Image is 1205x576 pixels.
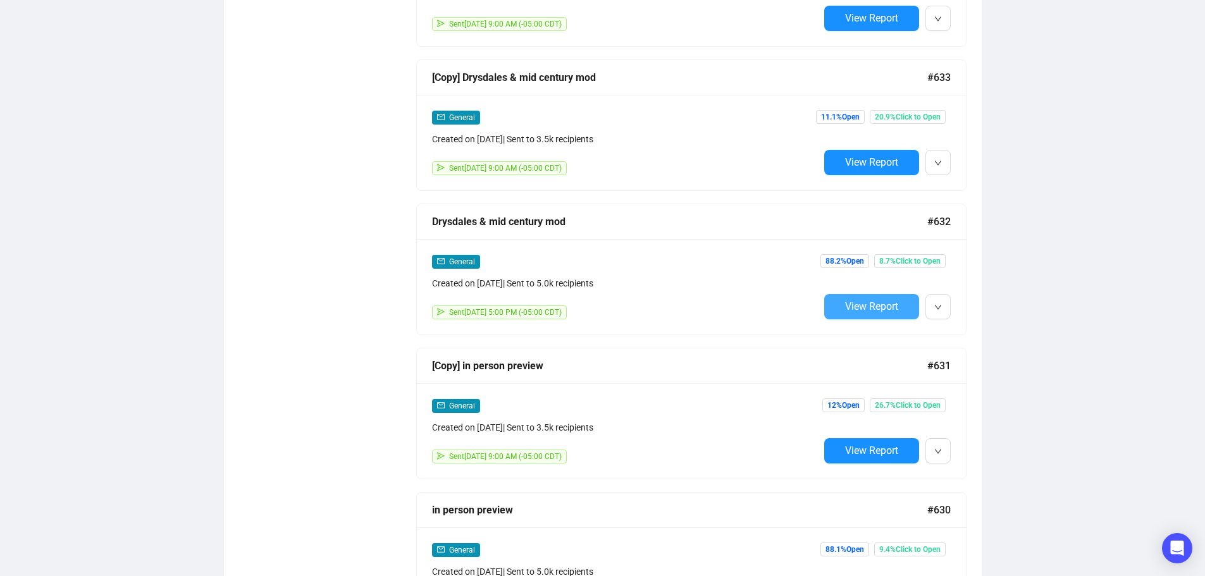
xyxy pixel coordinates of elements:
div: Drysdales & mid century mod [432,214,927,230]
span: 88.1% Open [820,542,869,556]
button: View Report [824,6,919,31]
button: View Report [824,150,919,175]
span: View Report [845,444,898,457]
span: down [934,15,942,23]
span: Sent [DATE] 9:00 AM (-05:00 CDT) [449,20,562,28]
div: Created on [DATE] | Sent to 3.5k recipients [432,420,819,434]
span: mail [437,401,445,409]
span: down [934,303,942,311]
span: 12% Open [822,398,865,412]
span: 20.9% Click to Open [870,110,946,124]
div: Created on [DATE] | Sent to 3.5k recipients [432,132,819,146]
button: View Report [824,438,919,463]
a: [Copy] in person preview#631mailGeneralCreated on [DATE]| Sent to 3.5k recipientssendSent[DATE] 9... [416,348,967,479]
span: #631 [927,358,951,374]
span: 9.4% Click to Open [874,542,946,556]
span: Sent [DATE] 9:00 AM (-05:00 CDT) [449,452,562,461]
span: #630 [927,502,951,518]
span: Sent [DATE] 5:00 PM (-05:00 CDT) [449,308,562,317]
span: 11.1% Open [816,110,865,124]
div: [Copy] in person preview [432,358,927,374]
span: mail [437,546,445,553]
span: mail [437,113,445,121]
div: Open Intercom Messenger [1162,533,1192,563]
span: 26.7% Click to Open [870,398,946,412]
span: 88.2% Open [820,254,869,268]
span: mail [437,257,445,265]
span: 8.7% Click to Open [874,254,946,268]
a: [Copy] Drysdales & mid century mod#633mailGeneralCreated on [DATE]| Sent to 3.5k recipientssendSe... [416,59,967,191]
span: send [437,452,445,460]
span: View Report [845,156,898,168]
span: View Report [845,12,898,24]
button: View Report [824,294,919,319]
div: in person preview [432,502,927,518]
span: Sent [DATE] 9:00 AM (-05:00 CDT) [449,164,562,173]
span: General [449,401,475,410]
a: Drysdales & mid century mod#632mailGeneralCreated on [DATE]| Sent to 5.0k recipientssendSent[DATE... [416,204,967,335]
span: #632 [927,214,951,230]
div: [Copy] Drysdales & mid century mod [432,70,927,85]
span: down [934,448,942,455]
span: down [934,159,942,167]
span: send [437,308,445,316]
span: General [449,257,475,266]
span: General [449,113,475,122]
span: General [449,546,475,555]
span: send [437,20,445,27]
span: View Report [845,300,898,312]
span: #633 [927,70,951,85]
span: send [437,164,445,171]
div: Created on [DATE] | Sent to 5.0k recipients [432,276,819,290]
